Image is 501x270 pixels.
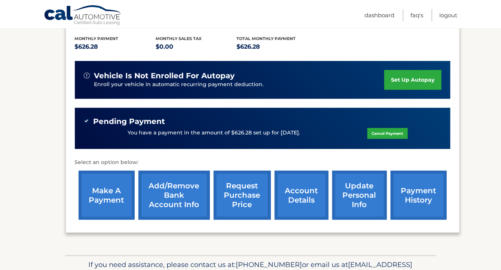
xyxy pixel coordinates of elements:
[79,171,135,220] a: make a payment
[236,260,302,269] span: [PHONE_NUMBER]
[75,36,119,41] span: Monthly Payment
[75,42,156,52] p: $626.28
[384,70,441,90] a: set up autopay
[128,129,300,137] p: You have a payment in the amount of $626.28 set up for [DATE].
[75,158,450,167] p: Select an option below:
[332,171,387,220] a: update personal info
[84,118,89,124] img: check-green.svg
[156,42,237,52] p: $0.00
[367,128,408,139] a: Cancel Payment
[364,9,394,21] a: Dashboard
[138,171,210,220] a: Add/Remove bank account info
[439,9,457,21] a: Logout
[237,42,318,52] p: $626.28
[275,171,329,220] a: account details
[84,73,90,79] img: alert-white.svg
[94,81,385,89] p: Enroll your vehicle in automatic recurring payment deduction.
[94,117,165,126] span: Pending Payment
[214,171,271,220] a: request purchase price
[391,171,447,220] a: payment history
[94,71,235,81] span: vehicle is not enrolled for autopay
[156,36,202,41] span: Monthly sales Tax
[44,5,122,27] a: Cal Automotive
[410,9,423,21] a: FAQ's
[237,36,296,41] span: Total Monthly Payment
